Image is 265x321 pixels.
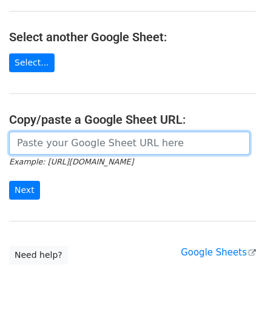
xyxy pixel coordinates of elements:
[9,112,256,127] h4: Copy/paste a Google Sheet URL:
[9,157,133,166] small: Example: [URL][DOMAIN_NAME]
[9,30,256,44] h4: Select another Google Sheet:
[204,263,265,321] iframe: Chat Widget
[9,132,250,155] input: Paste your Google Sheet URL here
[9,53,55,72] a: Select...
[9,246,68,265] a: Need help?
[9,181,40,200] input: Next
[181,247,256,258] a: Google Sheets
